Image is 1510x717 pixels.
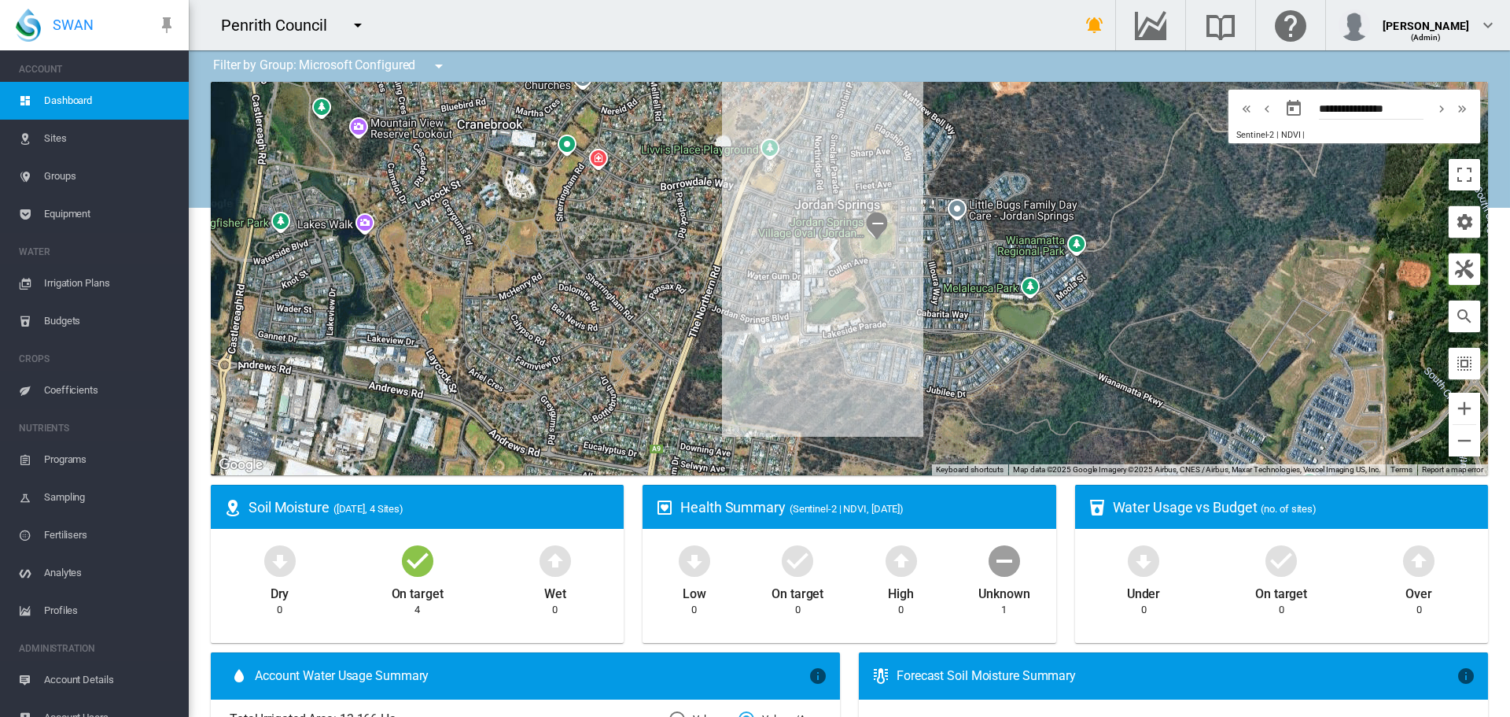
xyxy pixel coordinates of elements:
div: On target [772,579,823,603]
md-icon: icon-arrow-up-bold-circle [536,541,574,579]
button: icon-chevron-right [1431,99,1452,118]
span: Dashboard [44,82,176,120]
span: | [1302,130,1305,140]
span: Irrigation Plans [44,264,176,302]
div: 0 [1141,603,1147,617]
md-icon: icon-thermometer-lines [871,667,890,686]
span: NUTRIENTS [19,416,176,441]
md-icon: icon-cog [1455,213,1474,231]
span: ([DATE], 4 Sites) [333,503,403,515]
md-icon: Go to the Data Hub [1132,16,1169,35]
md-icon: icon-magnify [1455,307,1474,326]
md-icon: Search the knowledge base [1202,16,1239,35]
md-icon: icon-arrow-down-bold-circle [261,541,299,579]
md-icon: icon-pin [157,16,176,35]
md-icon: icon-map-marker-radius [223,498,242,517]
md-icon: icon-chevron-left [1258,99,1276,118]
div: Under [1127,579,1161,603]
button: icon-magnify [1449,301,1480,332]
md-icon: icon-checkbox-marked-circle [399,541,436,579]
md-icon: icon-checkbox-marked-circle [1262,541,1300,579]
span: (Sentinel-2 | NDVI, [DATE]) [790,503,904,515]
span: Fertilisers [44,516,176,554]
a: Terms [1390,465,1412,474]
md-icon: icon-minus-circle [985,541,1023,579]
div: 1 [1001,603,1007,617]
md-icon: icon-chevron-down [1479,16,1497,35]
div: Filter by Group: Microsoft Configured [201,50,459,82]
span: Profiles [44,592,176,630]
span: Sampling [44,479,176,516]
div: 0 [552,603,558,617]
div: On target [392,579,444,603]
div: Forecast Soil Moisture Summary [897,667,1457,685]
div: 0 [691,603,697,617]
div: 4 [414,603,420,617]
button: icon-chevron-double-left [1236,99,1257,118]
span: (no. of sites) [1261,503,1317,515]
span: (Admin) [1411,33,1442,42]
span: Groups [44,157,176,195]
span: Account Water Usage Summary [255,667,808,685]
div: Soil Moisture [249,497,611,517]
span: ACCOUNT [19,57,176,82]
div: Low [683,579,706,603]
md-icon: icon-arrow-down-bold-circle [1125,541,1162,579]
md-icon: icon-information [808,667,827,686]
md-icon: icon-heart-box-outline [655,498,674,517]
button: md-calendar [1278,93,1309,124]
md-icon: icon-menu-down [348,16,367,35]
span: Coefficients [44,371,176,409]
span: SWAN [53,15,94,35]
div: Dry [271,579,289,603]
md-icon: icon-chevron-double-right [1453,99,1471,118]
div: Health Summary [680,497,1043,517]
md-icon: icon-chevron-double-left [1238,99,1255,118]
span: WATER [19,239,176,264]
md-icon: icon-arrow-up-bold-circle [1400,541,1438,579]
div: 0 [795,603,801,617]
span: Analytes [44,554,176,592]
md-icon: icon-information [1457,667,1475,686]
span: CROPS [19,346,176,371]
div: [PERSON_NAME] [1383,12,1469,28]
div: On target [1255,579,1307,603]
div: 0 [1416,603,1422,617]
div: Wet [544,579,566,603]
button: Keyboard shortcuts [936,464,1004,475]
a: Open this area in Google Maps (opens a new window) [215,455,267,475]
md-icon: icon-cup-water [1088,498,1107,517]
img: profile.jpg [1339,9,1370,41]
span: Budgets [44,302,176,340]
md-icon: icon-bell-ring [1085,16,1104,35]
div: Unknown [978,579,1029,603]
button: Zoom in [1449,393,1480,424]
div: Penrith Council [221,14,341,36]
div: High [888,579,914,603]
button: Zoom out [1449,425,1480,456]
div: 0 [277,603,282,617]
md-icon: icon-select-all [1455,354,1474,373]
img: SWAN-Landscape-Logo-Colour-drop.png [16,9,41,42]
span: Sites [44,120,176,157]
span: Sentinel-2 | NDVI [1236,130,1300,140]
button: icon-chevron-double-right [1452,99,1472,118]
button: icon-menu-down [342,9,374,41]
span: ADMINISTRATION [19,636,176,661]
md-icon: icon-water [230,667,249,686]
button: icon-menu-down [423,50,455,82]
div: Over [1405,579,1432,603]
div: Water Usage vs Budget [1113,497,1475,517]
span: Account Details [44,661,176,699]
button: icon-chevron-left [1257,99,1277,118]
button: Toggle fullscreen view [1449,159,1480,190]
md-icon: icon-arrow-down-bold-circle [676,541,713,579]
md-icon: icon-arrow-up-bold-circle [882,541,920,579]
span: Map data ©2025 Google Imagery ©2025 Airbus, CNES / Airbus, Maxar Technologies, Vexcel Imaging US,... [1013,465,1381,474]
img: Google [215,455,267,475]
button: icon-select-all [1449,348,1480,379]
md-icon: icon-chevron-right [1433,99,1450,118]
md-icon: Click here for help [1272,16,1309,35]
md-icon: icon-checkbox-marked-circle [779,541,816,579]
div: NDVI: Jordan Village P4_SHA [866,212,888,240]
